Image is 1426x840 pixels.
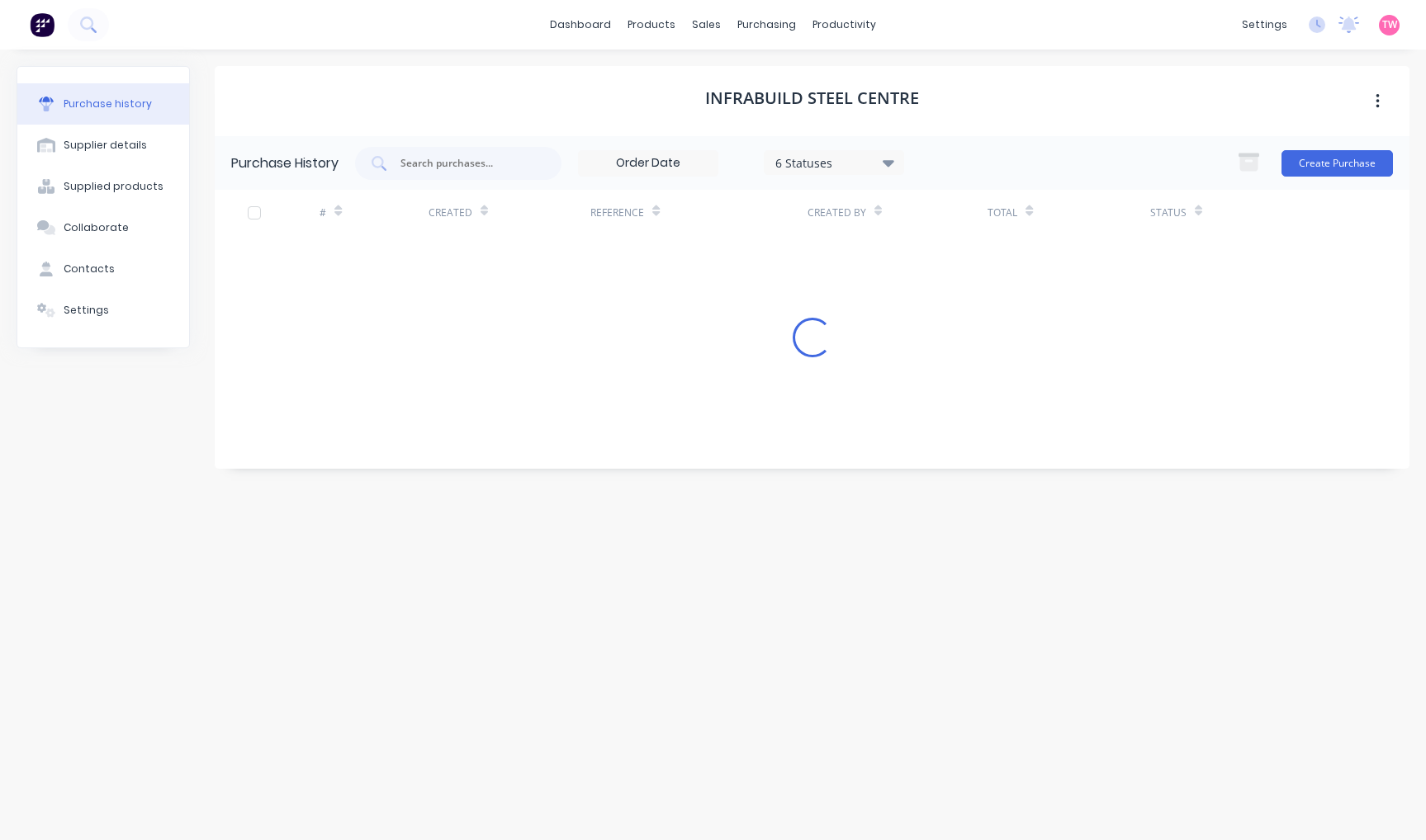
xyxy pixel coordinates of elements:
[231,153,339,173] div: Purchase History
[1282,150,1393,177] button: Create Purchase
[1234,12,1296,37] div: settings
[64,138,147,153] div: Supplier details
[705,88,919,108] h1: Infrabuild Steel Centre
[804,12,884,37] div: productivity
[64,179,163,194] div: Supplied products
[64,262,115,276] div: Contacts
[808,205,866,220] div: Created By
[17,248,189,290] button: Contacts
[775,153,893,171] div: 6 Statuses
[64,97,152,111] div: Purchase history
[17,83,189,125] button: Purchase history
[729,12,804,37] div: purchasing
[17,207,189,248] button: Collaborate
[1150,205,1187,220] div: Status
[30,12,54,37] img: Factory
[590,205,644,220] div: Reference
[399,155,536,172] input: Search purchases...
[579,151,718,176] input: Order Date
[988,205,1017,220] div: Total
[17,125,189,166] button: Supplier details
[619,12,684,37] div: products
[64,220,129,235] div: Collaborate
[684,12,729,37] div: sales
[17,166,189,207] button: Supplied products
[429,205,472,220] div: Created
[320,205,326,220] div: #
[64,303,109,318] div: Settings
[17,290,189,331] button: Settings
[542,12,619,37] a: dashboard
[1382,17,1397,32] span: TW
